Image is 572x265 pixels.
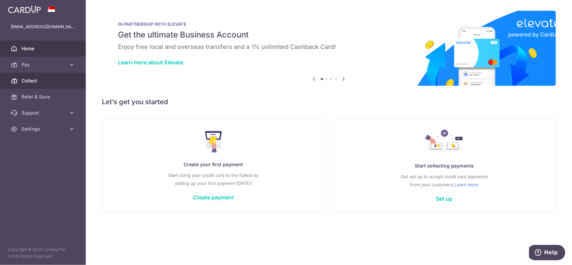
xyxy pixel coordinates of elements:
[425,130,463,154] img: Collect Payment
[118,29,540,40] h5: Get the ultimate Business Account
[116,160,311,169] p: Create your first payment
[118,21,540,27] p: IN PARTNERSHIP WITH ELEVATE
[21,110,66,116] span: Support
[8,5,41,13] img: CardUp
[347,173,543,189] p: Get set up to accept credit card payments from your customers.
[193,194,234,201] a: Create payment
[21,61,66,68] span: Pay
[436,195,453,202] a: Set up
[21,45,66,52] span: Home
[347,162,543,170] p: Start collecting payments
[455,181,479,189] a: Learn more
[118,59,183,66] a: Learn more about Elevate
[118,43,540,51] h6: Enjoy free local and overseas transfers and a 1% unlimited Cashback Card!
[102,11,556,86] img: Renovation banner
[205,131,222,152] img: Make Payment
[102,96,556,107] h5: Let’s get you started
[21,93,66,100] span: Refer & Save
[11,23,75,30] p: [EMAIL_ADDRESS][DOMAIN_NAME]
[529,245,565,262] iframe: Opens a widget where you can find more information
[21,126,66,132] span: Settings
[21,77,66,84] span: Collect
[116,171,311,187] p: Start using your credit card to the fullest by setting up your first payment [DATE]!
